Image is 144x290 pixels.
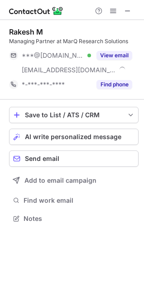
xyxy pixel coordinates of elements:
button: Notes [9,212,139,225]
span: Add to email campaign [24,177,96,184]
button: Send email [9,150,139,167]
span: [EMAIL_ADDRESS][DOMAIN_NAME] [22,66,116,74]
button: Find work email [9,194,139,207]
button: Reveal Button [96,51,132,60]
div: Save to List / ATS / CRM [25,111,123,119]
div: Rakesh M [9,27,43,36]
button: save-profile-one-click [9,107,139,123]
button: Add to email campaign [9,172,139,189]
span: AI write personalized message [25,133,121,140]
button: Reveal Button [96,80,132,89]
span: ***@[DOMAIN_NAME] [22,51,84,60]
div: Managing Partner at MarQ Research Solutions [9,37,139,45]
span: Find work email [24,196,135,205]
span: Notes [24,215,135,223]
button: AI write personalized message [9,129,139,145]
img: ContactOut v5.3.10 [9,5,63,16]
span: Send email [25,155,59,162]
